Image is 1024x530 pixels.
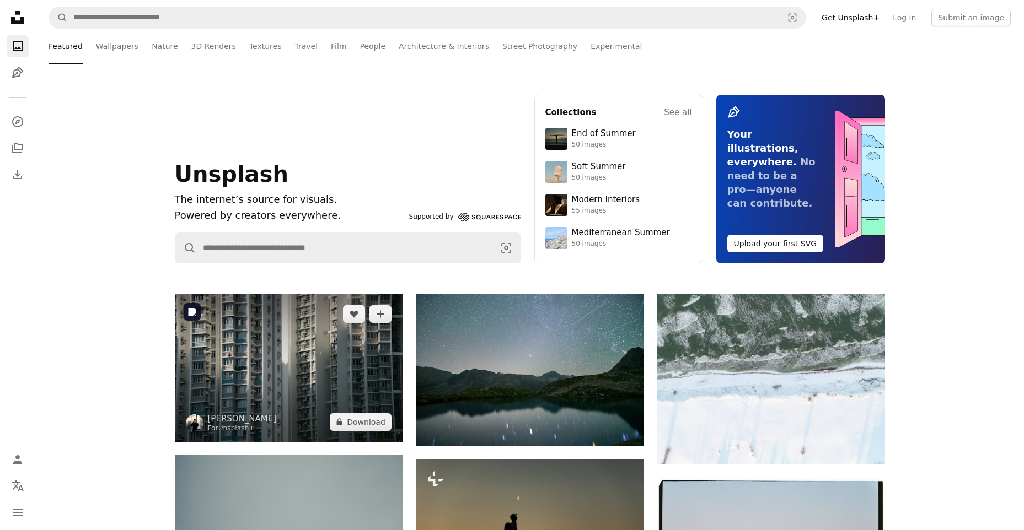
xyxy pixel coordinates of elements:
a: Mediterranean Summer50 images [545,227,692,249]
img: Go to Giulia Squillace's profile [186,414,203,432]
a: Photos [7,35,29,57]
button: Search Unsplash [175,233,196,263]
a: Experimental [591,29,642,64]
a: Modern Interiors55 images [545,194,692,216]
button: Search Unsplash [49,7,68,28]
img: Starry night sky over a calm mountain lake [416,294,644,446]
a: Film [331,29,346,64]
button: Upload your first SVG [727,235,824,252]
img: premium_photo-1688410049290-d7394cc7d5df [545,227,567,249]
a: Illustrations [7,62,29,84]
img: premium_photo-1754398386796-ea3dec2a6302 [545,128,567,150]
div: 50 images [572,240,670,248]
a: Nature [152,29,178,64]
h4: Collections [545,106,597,119]
button: Visual search [492,233,521,263]
div: Soft Summer [572,161,626,172]
a: Log in [886,9,923,26]
span: Unsplash [175,161,288,187]
form: Find visuals sitewide [49,7,806,29]
a: Home — Unsplash [7,7,29,31]
h1: The internet’s source for visuals. [175,192,405,208]
div: 50 images [572,140,636,149]
button: Add to Collection [369,305,392,323]
a: Architecture & Interiors [399,29,489,64]
button: Language [7,475,29,497]
a: People [360,29,386,64]
a: See all [664,106,691,119]
a: Starry night sky over a calm mountain lake [416,365,644,375]
img: Tall apartment buildings with many windows and balconies. [175,294,403,442]
form: Find visuals sitewide [175,232,521,263]
button: Like [343,305,365,323]
button: Submit an image [931,9,1011,26]
div: Modern Interiors [572,194,640,205]
a: Street Photography [502,29,577,64]
a: Snow covered landscape with frozen water [657,374,884,384]
a: End of Summer50 images [545,128,692,150]
img: Snow covered landscape with frozen water [657,294,884,464]
a: Soft Summer50 images [545,161,692,183]
a: Unsplash+ [218,424,255,432]
button: Menu [7,501,29,523]
a: Wallpapers [96,29,138,64]
a: Supported by [409,210,521,224]
div: Mediterranean Summer [572,228,670,239]
a: Collections [7,137,29,159]
img: premium_photo-1747189286942-bc91257a2e39 [545,194,567,216]
img: premium_photo-1749544311043-3a6a0c8d54af [545,161,567,183]
div: 50 images [572,174,626,182]
a: Tall apartment buildings with many windows and balconies. [175,363,403,372]
a: Textures [249,29,282,64]
div: 55 images [572,207,640,215]
span: Your illustrations, everywhere. [727,128,798,167]
a: Travel [294,29,318,64]
a: Log in / Sign up [7,448,29,470]
a: Get Unsplash+ [815,9,886,26]
a: Explore [7,111,29,133]
a: [PERSON_NAME] [208,413,277,424]
div: End of Summer [572,128,636,139]
p: Powered by creators everywhere. [175,208,405,224]
button: Download [330,413,392,431]
span: No need to be a pro—anyone can contribute. [727,156,816,209]
a: 3D Renders [191,29,236,64]
a: Download History [7,164,29,186]
div: For [208,424,277,433]
button: Visual search [779,7,806,28]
